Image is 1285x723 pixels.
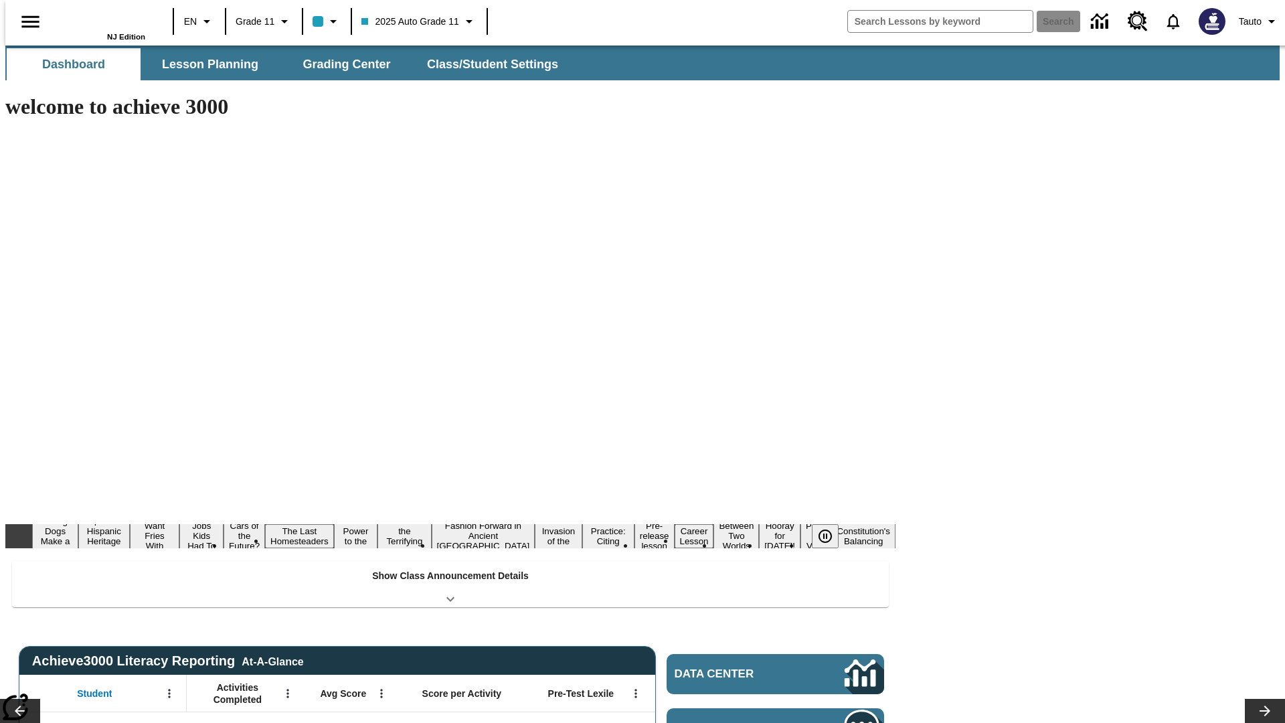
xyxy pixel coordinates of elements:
button: Class: 2025 Auto Grade 11, Select your class [356,9,482,33]
button: Class color is light blue. Change class color [307,9,347,33]
h1: welcome to achieve 3000 [5,94,895,119]
span: Avg Score [320,688,366,700]
a: Resource Center, Will open in new tab [1120,3,1156,39]
button: Open Menu [159,684,179,704]
a: Home [58,6,145,33]
button: Slide 2 ¡Viva Hispanic Heritage Month! [78,514,130,558]
button: Slide 9 Fashion Forward in Ancient Rome [432,519,535,553]
button: Dashboard [7,48,141,80]
span: Tauto [1239,15,1262,29]
button: Slide 1 Diving Dogs Make a Splash [32,514,78,558]
button: Slide 17 The Constitution's Balancing Act [831,514,895,558]
div: Pause [812,524,852,548]
button: Select a new avatar [1191,4,1233,39]
span: EN [184,15,197,29]
p: Show Class Announcement Details [372,569,529,583]
span: Score per Activity [422,688,502,700]
span: Pre-Test Lexile [548,688,614,700]
button: Slide 12 Pre-release lesson [634,519,675,553]
button: Slide 14 Between Two Worlds [713,519,759,553]
a: Notifications [1156,4,1191,39]
button: Slide 8 Attack of the Terrifying Tomatoes [377,514,431,558]
button: Slide 10 The Invasion of the Free CD [535,514,582,558]
button: Open Menu [371,684,392,704]
button: Slide 7 Solar Power to the People [334,514,378,558]
button: Slide 4 Dirty Jobs Kids Had To Do [179,509,224,563]
span: Data Center [675,667,800,681]
div: SubNavbar [5,48,570,80]
button: Class/Student Settings [416,48,569,80]
div: At-A-Glance [242,653,303,668]
button: Pause [812,524,839,548]
a: Data Center [1083,3,1120,40]
input: search field [848,11,1033,32]
button: Slide 6 The Last Homesteaders [265,524,334,548]
span: Achieve3000 Literacy Reporting [32,653,304,669]
button: Language: EN, Select a language [178,9,221,33]
button: Grading Center [280,48,414,80]
button: Lesson Planning [143,48,277,80]
div: SubNavbar [5,46,1280,80]
div: Home [58,5,145,41]
span: Student [77,688,112,700]
a: Data Center [667,654,884,694]
button: Profile/Settings [1233,9,1285,33]
button: Slide 13 Career Lesson [675,524,714,548]
button: Slide 11 Mixed Practice: Citing Evidence [582,514,634,558]
span: Activities Completed [193,681,282,706]
button: Lesson carousel, Next [1245,699,1285,723]
button: Slide 3 Do You Want Fries With That? [130,509,180,563]
div: Show Class Announcement Details [12,561,889,607]
button: Slide 16 Point of View [800,519,831,553]
img: Avatar [1199,8,1225,35]
button: Grade: Grade 11, Select a grade [230,9,298,33]
span: NJ Edition [107,33,145,41]
button: Slide 15 Hooray for Constitution Day! [759,519,800,553]
button: Open side menu [11,2,50,42]
button: Slide 5 Cars of the Future? [224,519,265,553]
button: Open Menu [278,684,298,704]
span: Grade 11 [236,15,274,29]
button: Open Menu [626,684,646,704]
span: 2025 Auto Grade 11 [361,15,458,29]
